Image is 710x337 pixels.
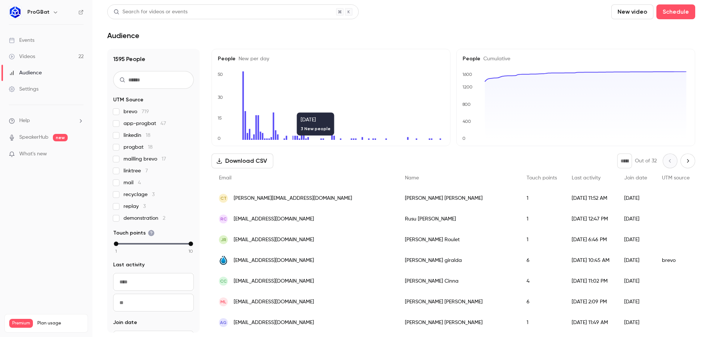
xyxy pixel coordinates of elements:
span: [EMAIL_ADDRESS][DOMAIN_NAME] [234,215,314,223]
span: What's new [19,150,47,158]
div: 4 [519,271,564,291]
span: mailling brevo [124,155,166,163]
input: To [113,294,194,311]
span: Last activity [572,175,601,181]
input: From [113,273,194,291]
span: UTM source [662,175,690,181]
span: AG [220,319,227,326]
div: [DATE] [617,209,655,229]
span: ML [220,299,226,305]
div: [PERSON_NAME] giralda [398,250,519,271]
span: app-progbat [124,120,166,127]
span: Email [219,175,231,181]
div: [DATE] 11:52 AM [564,188,617,209]
span: brevo [124,108,149,115]
h6: ProGBat [27,9,50,16]
div: [PERSON_NAME] Roulet [398,229,519,250]
span: [EMAIL_ADDRESS][DOMAIN_NAME] [234,277,314,285]
text: 1200 [462,84,473,90]
text: 0 [462,136,466,141]
h1: 1595 People [113,55,194,64]
span: Join date [113,319,137,326]
span: [PERSON_NAME][EMAIL_ADDRESS][DOMAIN_NAME] [234,195,352,202]
div: brevo [655,250,697,271]
span: Join date [624,175,647,181]
span: Touch points [113,229,155,237]
span: Plan usage [37,320,83,326]
span: [EMAIL_ADDRESS][DOMAIN_NAME] [234,257,314,264]
div: 6 [519,250,564,271]
span: 2 [163,216,165,221]
div: Settings [9,85,38,93]
div: [DATE] [617,229,655,250]
div: [DATE] 12:47 PM [564,209,617,229]
h5: People [218,55,444,63]
span: Touch points [527,175,557,181]
div: Rusu [PERSON_NAME] [398,209,519,229]
span: [EMAIL_ADDRESS][DOMAIN_NAME] [234,298,314,306]
div: min [114,242,118,246]
span: progbat [124,144,153,151]
span: 3 [152,192,155,197]
span: recyclage [124,191,155,198]
h5: People [463,55,689,63]
iframe: Noticeable Trigger [75,151,84,158]
h1: Audience [107,31,139,40]
text: 400 [463,119,471,124]
span: Name [405,175,419,181]
button: Schedule [656,4,695,19]
span: 719 [142,109,149,114]
span: New per day [236,56,269,61]
text: 800 [462,102,471,107]
div: 1 [519,312,564,333]
span: Premium [9,319,33,328]
span: Cumulative [480,56,510,61]
span: Help [19,117,30,125]
text: 15 [217,115,222,121]
text: 1600 [462,72,472,77]
span: 17 [162,156,166,162]
div: [DATE] [617,250,655,271]
text: 50 [217,72,223,77]
div: [PERSON_NAME] [PERSON_NAME] [398,188,519,209]
span: JR [221,236,226,243]
div: 1 [519,229,564,250]
div: [DATE] 10:45 AM [564,250,617,271]
span: Last activity [113,261,145,269]
span: linktree [124,167,148,175]
div: Videos [9,53,35,60]
span: mail [124,179,141,186]
span: RC [220,216,227,222]
span: 4 [138,180,141,185]
img: esa-batiment.fr [219,256,228,265]
text: 0 [217,136,221,141]
div: [DATE] 6:46 PM [564,229,617,250]
div: max [189,242,193,246]
div: 6 [519,291,564,312]
span: CC [220,278,227,284]
span: [EMAIL_ADDRESS][DOMAIN_NAME] [234,319,314,327]
button: Download CSV [212,154,273,168]
button: Next page [680,154,695,168]
span: 18 [148,145,153,150]
span: 47 [160,121,166,126]
div: 1 [519,188,564,209]
div: [DATE] [617,291,655,312]
div: [DATE] 11:02 PM [564,271,617,291]
span: linkedin [124,132,151,139]
div: Audience [9,69,42,77]
span: 7 [145,168,148,173]
span: UTM Source [113,96,143,104]
span: 3 [143,204,146,209]
span: replay [124,203,146,210]
span: 10 [189,248,193,255]
div: [DATE] 2:09 PM [564,291,617,312]
a: SpeakerHub [19,134,48,141]
span: CT [220,195,227,202]
div: Search for videos or events [114,8,187,16]
div: [DATE] [617,312,655,333]
div: [DATE] [617,188,655,209]
button: New video [611,4,653,19]
div: [PERSON_NAME] Cinna [398,271,519,291]
img: ProGBat [9,6,21,18]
